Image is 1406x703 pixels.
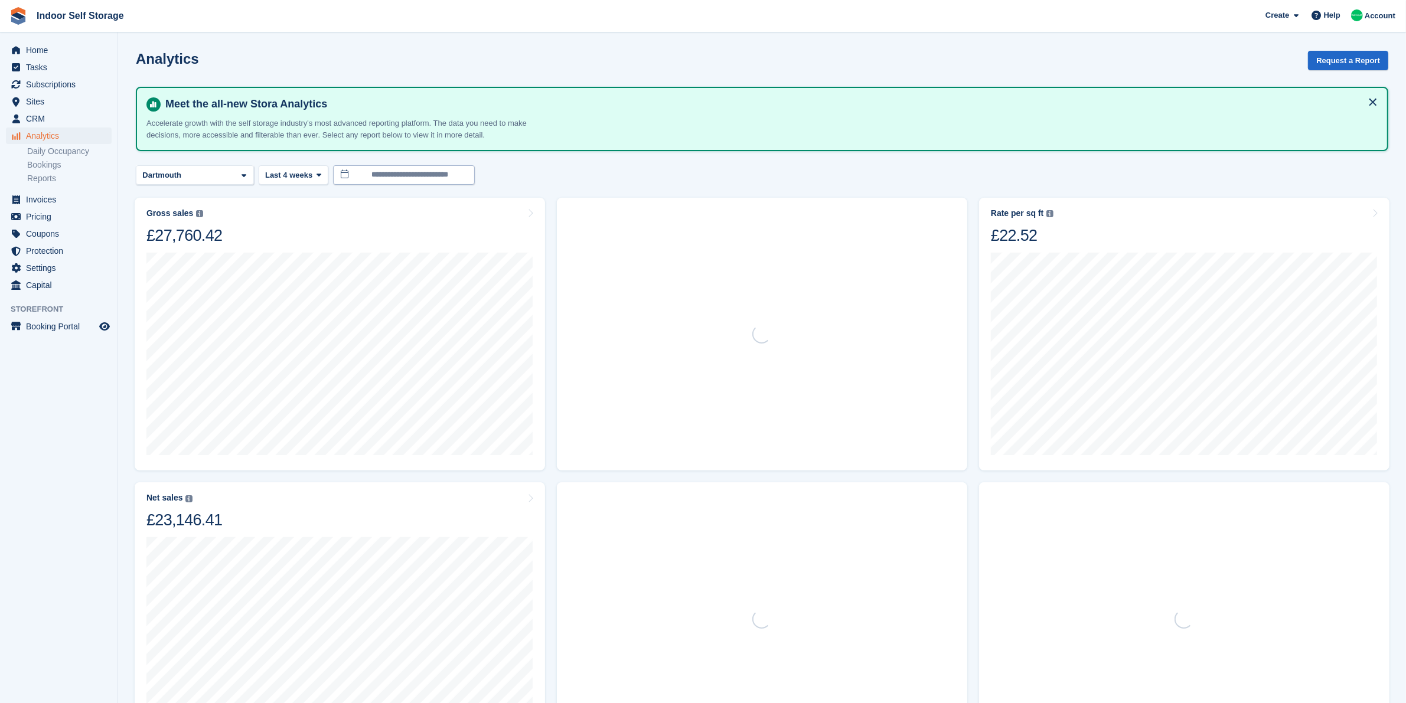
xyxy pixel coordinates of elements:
a: menu [6,127,112,144]
div: Rate per sq ft [991,208,1043,218]
a: Preview store [97,319,112,333]
span: Capital [26,277,97,293]
a: menu [6,208,112,225]
div: £22.52 [991,225,1053,246]
h4: Meet the all-new Stora Analytics [161,97,1378,111]
div: Net sales [146,493,182,503]
span: Subscriptions [26,76,97,93]
span: Account [1365,10,1395,22]
span: Tasks [26,59,97,76]
a: menu [6,260,112,276]
span: Booking Portal [26,318,97,335]
span: Sites [26,93,97,110]
span: Invoices [26,191,97,208]
div: Dartmouth [141,169,186,181]
img: icon-info-grey-7440780725fd019a000dd9b08b2336e03edf1995a4989e88bcd33f0948082b44.svg [185,495,193,502]
a: Reports [27,173,112,184]
img: stora-icon-8386f47178a22dfd0bd8f6a31ec36ba5ce8667c1dd55bd0f319d3a0aa187defe.svg [9,7,27,25]
h2: Analytics [136,51,199,67]
a: Bookings [27,159,112,171]
span: Analytics [26,127,97,144]
a: menu [6,225,112,242]
div: Gross sales [146,208,193,218]
button: Last 4 weeks [259,165,328,185]
img: Helen Nicholls [1351,9,1363,21]
img: icon-info-grey-7440780725fd019a000dd9b08b2336e03edf1995a4989e88bcd33f0948082b44.svg [1046,210,1053,217]
a: menu [6,318,112,335]
span: Coupons [26,225,97,242]
a: Indoor Self Storage [32,6,129,25]
span: Settings [26,260,97,276]
div: £27,760.42 [146,225,222,246]
a: Daily Occupancy [27,146,112,157]
span: Pricing [26,208,97,225]
a: menu [6,191,112,208]
div: £23,146.41 [146,510,222,530]
a: menu [6,76,112,93]
p: Accelerate growth with the self storage industry's most advanced reporting platform. The data you... [146,117,560,140]
span: Storefront [11,303,118,315]
a: menu [6,59,112,76]
a: menu [6,42,112,58]
span: Protection [26,243,97,259]
a: menu [6,243,112,259]
span: Home [26,42,97,58]
a: menu [6,277,112,293]
span: Last 4 weeks [265,169,312,181]
a: menu [6,110,112,127]
a: menu [6,93,112,110]
span: Create [1265,9,1289,21]
img: icon-info-grey-7440780725fd019a000dd9b08b2336e03edf1995a4989e88bcd33f0948082b44.svg [196,210,203,217]
span: CRM [26,110,97,127]
button: Request a Report [1308,51,1388,70]
span: Help [1324,9,1340,21]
